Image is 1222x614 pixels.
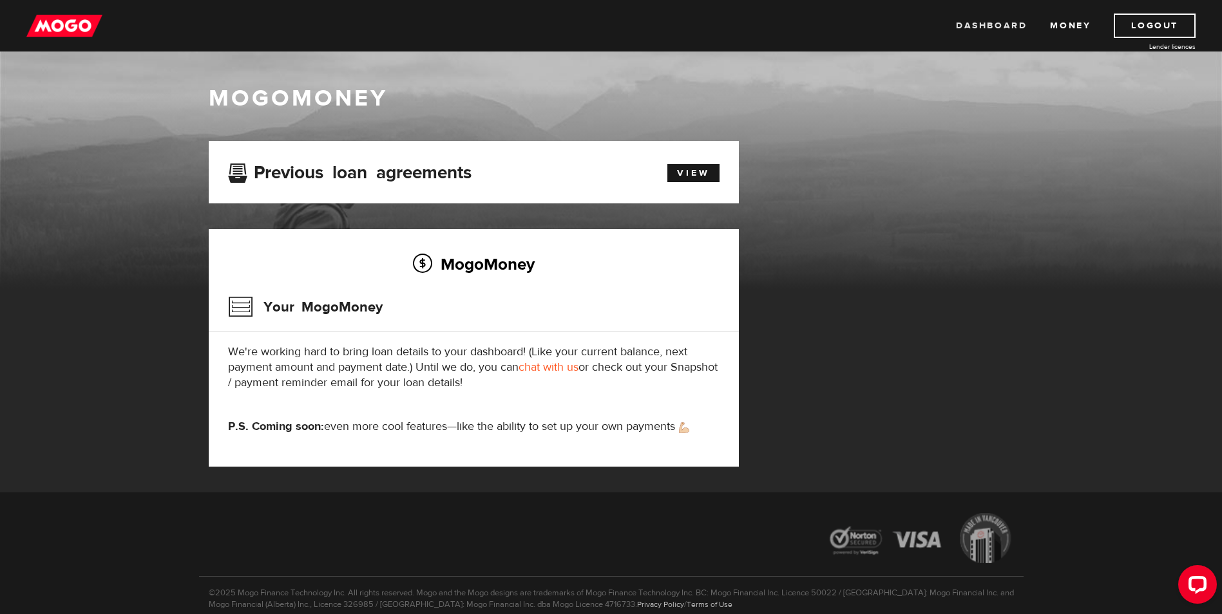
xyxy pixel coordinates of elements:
a: Logout [1114,14,1196,38]
a: View [667,164,720,182]
a: Dashboard [956,14,1027,38]
h3: Previous loan agreements [228,162,472,179]
a: Privacy Policy [637,599,684,609]
a: Money [1050,14,1091,38]
a: Lender licences [1099,42,1196,51]
p: ©2025 Mogo Finance Technology Inc. All rights reserved. Mogo and the Mogo designs are trademarks ... [199,576,1024,610]
h2: MogoMoney [228,250,720,277]
img: legal-icons-92a2ffecb4d32d839781d1b4e4802d7b.png [817,503,1024,576]
iframe: LiveChat chat widget [1168,560,1222,614]
p: We're working hard to bring loan details to your dashboard! (Like your current balance, next paym... [228,344,720,391]
h1: MogoMoney [209,85,1014,112]
img: strong arm emoji [679,422,689,433]
img: mogo_logo-11ee424be714fa7cbb0f0f49df9e16ec.png [26,14,102,38]
a: Terms of Use [687,599,732,609]
a: chat with us [519,360,578,375]
p: even more cool features—like the ability to set up your own payments [228,419,720,434]
h3: Your MogoMoney [228,290,383,324]
strong: P.S. Coming soon: [228,419,324,434]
